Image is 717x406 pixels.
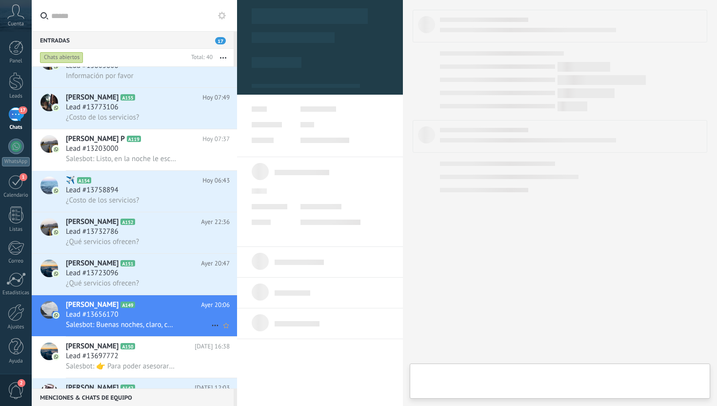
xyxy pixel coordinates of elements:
[66,268,119,278] span: Lead #13723096
[32,129,237,170] a: avataricon[PERSON_NAME] PA119Hoy 07:37Lead #13203000Salesbot: Listo, en la noche le escribo enton...
[66,362,176,371] span: Salesbot: 👉 Para poder asesorarte mejor, por favor elige una opción: 1️⃣ Quiero más información 2...
[2,157,30,166] div: WhatsApp
[66,279,139,288] span: ¿Qué servicios ofrecen?
[2,93,30,100] div: Leads
[66,310,119,320] span: Lead #13656170
[2,324,30,330] div: Ajustes
[2,358,30,365] div: Ayuda
[40,52,83,63] div: Chats abiertos
[120,343,135,349] span: A150
[66,154,176,163] span: Salesbot: Listo, en la noche le escribo entonces.
[66,176,75,185] span: ✈️
[66,113,139,122] span: ¿Costo de los servicios?
[202,93,230,102] span: Hoy 07:49
[66,300,119,310] span: [PERSON_NAME]
[202,134,230,144] span: Hoy 07:37
[32,212,237,253] a: avataricon[PERSON_NAME]A152Ayer 22:36Lead #13732786¿Qué servicios ofrecen?
[66,342,119,351] span: [PERSON_NAME]
[66,134,125,144] span: [PERSON_NAME] P
[66,93,119,102] span: [PERSON_NAME]
[20,173,27,181] span: 1
[66,185,119,195] span: Lead #13758894
[32,46,237,87] a: avatariconLead #13805608Información por favor
[8,21,24,27] span: Cuenta
[53,187,60,194] img: icon
[127,136,141,142] span: A119
[53,229,60,236] img: icon
[18,379,25,387] span: 2
[53,146,60,153] img: icon
[66,383,119,393] span: [PERSON_NAME]
[195,342,230,351] span: [DATE] 16:38
[66,102,119,112] span: Lead #13773106
[53,104,60,111] img: icon
[2,226,30,233] div: Listas
[32,254,237,295] a: avataricon[PERSON_NAME]A151Ayer 20:47Lead #13723096¿Qué servicios ofrecen?
[213,49,234,66] button: Más
[120,219,135,225] span: A152
[66,217,119,227] span: [PERSON_NAME]
[2,290,30,296] div: Estadísticas
[120,302,135,308] span: A149
[2,258,30,264] div: Correo
[32,171,237,212] a: avataricon✈️A154Hoy 06:43Lead #13758894¿Costo de los servicios?
[32,295,237,336] a: avataricon[PERSON_NAME]A149Ayer 20:06Lead #13656170Salesbot: Buenas noches, claro, con gusto. Le ...
[2,192,30,199] div: Calendario
[2,124,30,131] div: Chats
[120,385,135,391] span: A142
[32,337,237,378] a: avataricon[PERSON_NAME]A150[DATE] 16:38Lead #13697772Salesbot: 👉 Para poder asesorarte mejor, por...
[19,106,27,114] span: 17
[66,259,119,268] span: [PERSON_NAME]
[187,53,213,62] div: Total: 40
[53,312,60,319] img: icon
[53,353,60,360] img: icon
[120,260,135,266] span: A151
[66,71,134,81] span: Información por favor
[53,270,60,277] img: icon
[66,144,119,154] span: Lead #13203000
[66,351,119,361] span: Lead #13697772
[66,196,139,205] span: ¿Costo de los servicios?
[66,227,119,237] span: Lead #13732786
[201,300,230,310] span: Ayer 20:06
[66,237,139,246] span: ¿Qué servicios ofrecen?
[32,388,234,406] div: Menciones & Chats de equipo
[2,58,30,64] div: Panel
[32,31,234,49] div: Entradas
[215,37,226,44] span: 17
[201,217,230,227] span: Ayer 22:36
[32,88,237,129] a: avataricon[PERSON_NAME]A155Hoy 07:49Lead #13773106¿Costo de los servicios?
[201,259,230,268] span: Ayer 20:47
[195,383,230,393] span: [DATE] 12:03
[77,177,91,183] span: A154
[202,176,230,185] span: Hoy 06:43
[66,320,176,329] span: Salesbot: Buenas noches, claro, con gusto. Le agendo para el 4 de Octubre.
[120,94,135,101] span: A155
